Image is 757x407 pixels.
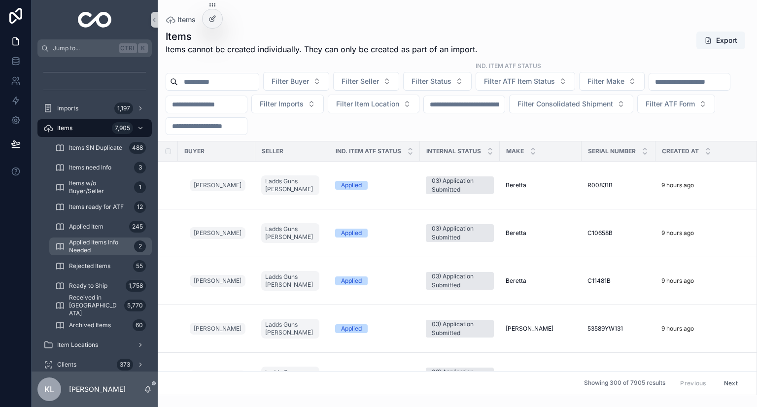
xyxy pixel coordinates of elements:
[587,277,650,285] a: C11481B
[432,272,488,290] div: 03) Application Submitted
[49,297,152,314] a: Received in [GEOGRAPHIC_DATA]5,770
[661,277,694,285] p: 9 hours ago
[432,176,488,194] div: 03) Application Submitted
[49,277,152,295] a: Ready to Ship1,758
[260,99,304,109] span: Filter Imports
[506,229,576,237] a: Beretta
[134,240,146,252] div: 2
[134,162,146,173] div: 3
[506,277,526,285] span: Beretta
[506,147,524,155] span: Make
[49,218,152,236] a: Applied Item245
[261,223,319,243] a: Ladds Guns [PERSON_NAME]
[342,76,379,86] span: Filter Seller
[509,95,633,113] button: Select Button
[124,300,146,311] div: 5,770
[194,229,241,237] span: [PERSON_NAME]
[190,323,245,335] a: [PERSON_NAME]
[336,99,399,109] span: Filter Item Location
[506,229,526,237] span: Beretta
[661,325,694,333] p: 9 hours ago
[661,181,694,189] p: 9 hours ago
[57,341,98,349] span: Item Locations
[57,124,72,132] span: Items
[37,39,152,57] button: Jump to...CtrlK
[126,280,146,292] div: 1,758
[412,76,451,86] span: Filter Status
[139,44,147,52] span: K
[335,181,414,190] a: Applied
[37,356,152,373] a: Clients373
[190,321,249,337] a: [PERSON_NAME]
[166,43,478,55] span: Items cannot be created individually. They can only be created as part of an import.
[587,181,613,189] span: R00831B
[432,320,488,338] div: 03) Application Submitted
[57,104,78,112] span: Imports
[661,325,757,333] a: 9 hours ago
[69,223,103,231] span: Applied Item
[426,176,494,194] a: 03) Application Submitted
[49,237,152,255] a: Applied Items Info Needed2
[69,294,120,317] span: Received in [GEOGRAPHIC_DATA]
[133,260,146,272] div: 55
[49,198,152,216] a: Items ready for ATF12
[261,269,323,293] a: Ladds Guns [PERSON_NAME]
[44,383,54,395] span: KL
[341,181,362,190] div: Applied
[69,179,130,195] span: Items w/o Buyer/Seller
[661,229,694,237] p: 9 hours ago
[69,144,122,152] span: Items SN Duplicate
[37,336,152,354] a: Item Locations
[49,159,152,176] a: Items need Info3
[190,179,245,191] a: [PERSON_NAME]
[69,238,130,254] span: Applied Items Info Needed
[133,319,146,331] div: 60
[476,61,541,70] label: ind. Item ATF Status
[119,43,137,53] span: Ctrl
[261,367,319,386] a: Ladds Guns [PERSON_NAME]
[403,72,472,91] button: Select Button
[336,147,401,155] span: Ind. Item ATF Status
[587,325,650,333] a: 53589YW131
[261,173,323,197] a: Ladds Guns [PERSON_NAME]
[69,321,111,329] span: Archived Items
[426,320,494,338] a: 03) Application Submitted
[194,325,241,333] span: [PERSON_NAME]
[49,139,152,157] a: Items SN Duplicate488
[261,271,319,291] a: Ladds Guns [PERSON_NAME]
[587,277,611,285] span: C11481B
[506,325,576,333] a: [PERSON_NAME]
[263,72,329,91] button: Select Button
[476,72,575,91] button: Select Button
[190,227,245,239] a: [PERSON_NAME]
[53,44,115,52] span: Jump to...
[37,119,152,137] a: Items7,905
[190,177,249,193] a: [PERSON_NAME]
[341,324,362,333] div: Applied
[134,201,146,213] div: 12
[341,276,362,285] div: Applied
[261,365,323,388] a: Ladds Guns [PERSON_NAME]
[69,384,126,394] p: [PERSON_NAME]
[265,177,315,193] span: Ladds Guns [PERSON_NAME]
[335,324,414,333] a: Applied
[190,225,249,241] a: [PERSON_NAME]
[717,375,745,391] button: Next
[265,369,315,384] span: Ladds Guns [PERSON_NAME]
[506,181,526,189] span: Beretta
[69,164,111,171] span: Items need Info
[37,100,152,117] a: Imports1,197
[114,102,133,114] div: 1,197
[426,224,494,242] a: 03) Application Submitted
[506,181,576,189] a: Beretta
[49,257,152,275] a: Rejected Items55
[190,369,249,384] a: [PERSON_NAME]
[328,95,419,113] button: Select Button
[335,229,414,237] a: Applied
[69,262,110,270] span: Rejected Items
[341,229,362,237] div: Applied
[335,276,414,285] a: Applied
[265,225,315,241] span: Ladds Guns [PERSON_NAME]
[69,282,107,290] span: Ready to Ship
[78,12,112,28] img: App logo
